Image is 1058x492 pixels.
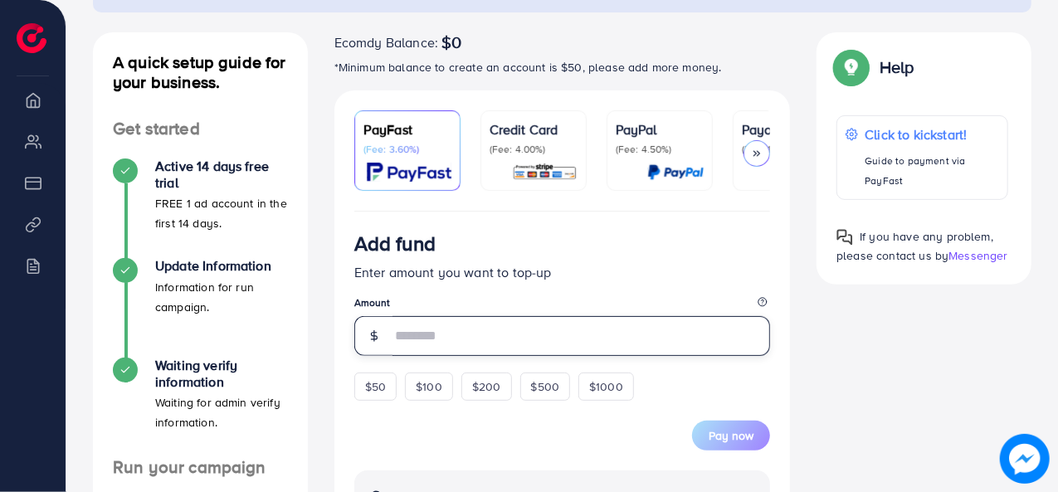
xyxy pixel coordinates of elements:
[363,119,451,139] p: PayFast
[742,143,830,156] p: (Fee: 1.00%)
[93,358,308,457] li: Waiting verify information
[616,119,704,139] p: PayPal
[865,124,999,144] p: Click to kickstart!
[363,143,451,156] p: (Fee: 3.60%)
[472,378,501,395] span: $200
[155,258,288,274] h4: Update Information
[589,378,623,395] span: $1000
[865,151,999,191] p: Guide to payment via PayFast
[948,247,1007,264] span: Messenger
[880,57,914,77] p: Help
[709,427,753,444] span: Pay now
[836,52,866,82] img: Popup guide
[155,158,288,190] h4: Active 14 days free trial
[334,32,438,52] span: Ecomdy Balance:
[616,143,704,156] p: (Fee: 4.50%)
[93,457,308,478] h4: Run your campaign
[155,392,288,432] p: Waiting for admin verify information.
[692,421,770,451] button: Pay now
[155,193,288,233] p: FREE 1 ad account in the first 14 days.
[93,52,308,92] h4: A quick setup guide for your business.
[742,119,830,139] p: Payoneer
[354,231,436,256] h3: Add fund
[836,229,853,246] img: Popup guide
[490,119,578,139] p: Credit Card
[93,158,308,258] li: Active 14 days free trial
[512,163,578,182] img: card
[367,163,451,182] img: card
[490,143,578,156] p: (Fee: 4.00%)
[354,262,771,282] p: Enter amount you want to top-up
[365,378,386,395] span: $50
[416,378,442,395] span: $100
[836,228,993,264] span: If you have any problem, please contact us by
[93,119,308,139] h4: Get started
[334,57,791,77] p: *Minimum balance to create an account is $50, please add more money.
[93,258,308,358] li: Update Information
[354,295,771,316] legend: Amount
[531,378,560,395] span: $500
[647,163,704,182] img: card
[17,23,46,53] img: logo
[155,358,288,389] h4: Waiting verify information
[441,32,461,52] span: $0
[1000,434,1050,484] img: image
[155,277,288,317] p: Information for run campaign.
